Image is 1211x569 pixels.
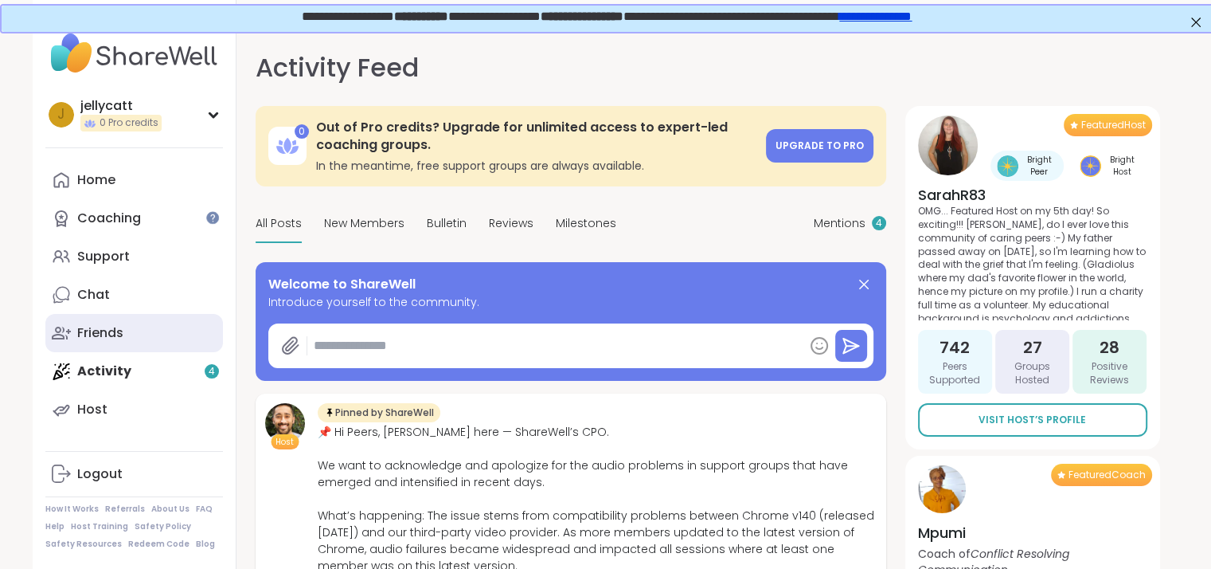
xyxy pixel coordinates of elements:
[151,504,189,515] a: About Us
[918,403,1147,437] a: Visit Host’s Profile
[1002,360,1063,387] span: Groups Hosted
[924,360,986,387] span: Peers Supported
[1068,469,1146,481] span: Featured Coach
[256,49,419,87] h1: Activity Feed
[105,504,145,515] a: Referrals
[77,248,130,265] div: Support
[489,215,533,232] span: Reviews
[1022,154,1057,178] span: Bright Peer
[324,215,404,232] span: New Members
[918,116,978,175] img: SarahR83
[918,523,1147,543] h4: Mpumi
[814,215,865,232] span: Mentions
[45,276,223,314] a: Chat
[1080,155,1101,177] img: Bright Host
[918,205,1147,320] p: OMG... Featured Host on my 5th day! So exciting!!! [PERSON_NAME], do I ever love this community o...
[1022,336,1041,359] span: 27
[45,314,223,352] a: Friends
[766,129,873,163] a: Upgrade to Pro
[45,521,64,532] a: Help
[77,324,123,342] div: Friends
[45,161,223,199] a: Home
[71,521,128,532] a: Host Training
[80,97,162,115] div: jellycatt
[295,124,309,139] div: 0
[316,119,756,155] h3: Out of Pro credits? Upgrade for unlimited access to expert-led coaching groups.
[1100,336,1119,359] span: 28
[997,155,1018,177] img: Bright Peer
[45,199,223,237] a: Coaching
[918,185,1147,205] h4: SarahR83
[45,390,223,429] a: Host
[77,210,141,227] div: Coaching
[318,403,440,422] div: Pinned by ShareWell
[57,104,64,125] span: j
[268,275,416,294] span: Welcome to ShareWell
[45,26,223,81] img: ShareWell Nav Logo
[77,171,115,189] div: Home
[45,455,223,493] a: Logout
[45,237,223,276] a: Support
[918,465,966,513] img: Mpumi
[256,215,302,232] span: All Posts
[77,401,107,418] div: Host
[775,139,864,152] span: Upgrade to Pro
[275,436,294,448] span: Host
[45,539,122,550] a: Safety Resources
[196,504,213,515] a: FAQ
[556,215,616,232] span: Milestones
[268,294,873,311] span: Introduce yourself to the community.
[77,286,110,304] div: Chat
[196,539,215,550] a: Blog
[128,539,189,550] a: Redeem Code
[316,158,756,174] h3: In the meantime, free support groups are always available.
[100,116,158,130] span: 0 Pro credits
[77,465,123,483] div: Logout
[940,336,970,359] span: 742
[427,215,467,232] span: Bulletin
[876,217,882,230] span: 4
[1081,119,1146,131] span: Featured Host
[135,521,191,532] a: Safety Policy
[206,211,219,224] iframe: Spotlight
[265,403,305,443] img: brett
[1104,154,1141,178] span: Bright Host
[45,504,99,515] a: How It Works
[979,413,1086,427] span: Visit Host’s Profile
[1079,360,1140,387] span: Positive Reviews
